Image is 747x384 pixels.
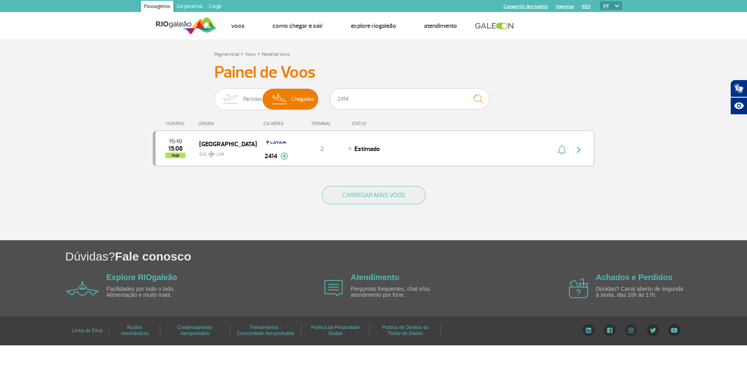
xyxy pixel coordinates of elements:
[199,147,250,158] span: GIG
[382,322,429,339] a: Política de Direitos do Titular de Dados
[330,88,489,110] input: Voo, cidade ou cia aérea
[72,325,102,336] a: Linha de Ética
[280,153,288,160] img: mais-info-painel-voo.svg
[354,145,380,153] span: Estimado
[231,22,245,30] a: Voos
[272,22,323,30] a: Como chegar e sair
[262,51,290,57] a: Painel de Voos
[66,281,99,296] img: airplane icon
[155,121,198,126] div: HORÁRIO
[208,151,215,157] img: destiny_airplane.svg
[173,1,206,14] a: Corporativo
[351,286,442,298] p: Perguntas frequentes, chat e/ou atendimento por fone.
[730,80,747,115] div: Plugin de acessibilidade da Hand Talk.
[574,145,584,155] img: seta-direita-painel-voo.svg
[169,139,182,144] span: 2025-09-26 15:10:00
[257,49,260,58] a: >
[351,273,399,282] a: Atendimento
[206,1,225,14] a: Cargo
[556,4,574,9] a: Imprensa
[214,63,533,82] h3: Painel de Voos
[268,89,291,110] img: slider-desembarque
[199,139,250,149] span: [GEOGRAPHIC_DATA]
[596,286,687,298] p: Dúvidas? Canal aberto de segunda à sexta, das 10h às 17h.
[558,145,566,155] img: sino-painel-voo.svg
[141,1,173,14] a: Passageiros
[218,89,243,110] img: slider-embarque
[107,273,177,282] a: Explore RIOgaleão
[121,322,149,339] a: Ruídos Aeronáuticos
[237,322,294,339] a: Treinamentos - Comunidade Aeroportuária
[504,4,548,9] a: Compra On-line GaleOn
[168,146,183,151] span: 2025-09-26 15:08:00
[217,151,224,158] span: LIM
[214,51,239,57] a: Página Inicial
[647,324,659,336] img: Twitter
[165,153,185,158] span: hoje
[256,121,296,126] div: CIA AÉREA
[107,286,198,298] p: Facilidades por todo o lado. Alimentação e muito mais.
[730,97,747,115] button: Abrir recursos assistivos.
[322,186,426,204] button: CARREGAR MAIS VOOS
[582,4,591,9] a: RQS
[351,22,396,30] a: Explore RIOgaleão
[291,89,314,110] span: Chegadas
[596,273,672,282] a: Achados e Perdidos
[245,51,256,57] a: Voos
[569,278,588,298] img: airplane icon
[65,248,747,264] h1: Dúvidas?
[625,324,637,336] img: Instagram
[324,280,343,296] img: airplane icon
[668,324,680,336] img: YouTube
[177,322,212,339] a: Credenciamento Aeroportuário
[243,89,262,110] span: Partidas
[730,80,747,97] button: Abrir tradutor de língua de sinais.
[265,151,277,161] span: 2414
[424,22,457,30] a: Atendimento
[604,324,616,336] img: Facebook
[115,250,191,263] span: Fale conosco
[320,145,324,153] span: 2
[198,121,257,126] div: ORIGEM
[348,121,412,126] div: STATUS
[311,322,360,339] a: Política de Privacidade Global
[241,49,243,58] a: >
[582,324,595,336] img: LinkedIn
[296,121,348,126] div: TERMINAL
